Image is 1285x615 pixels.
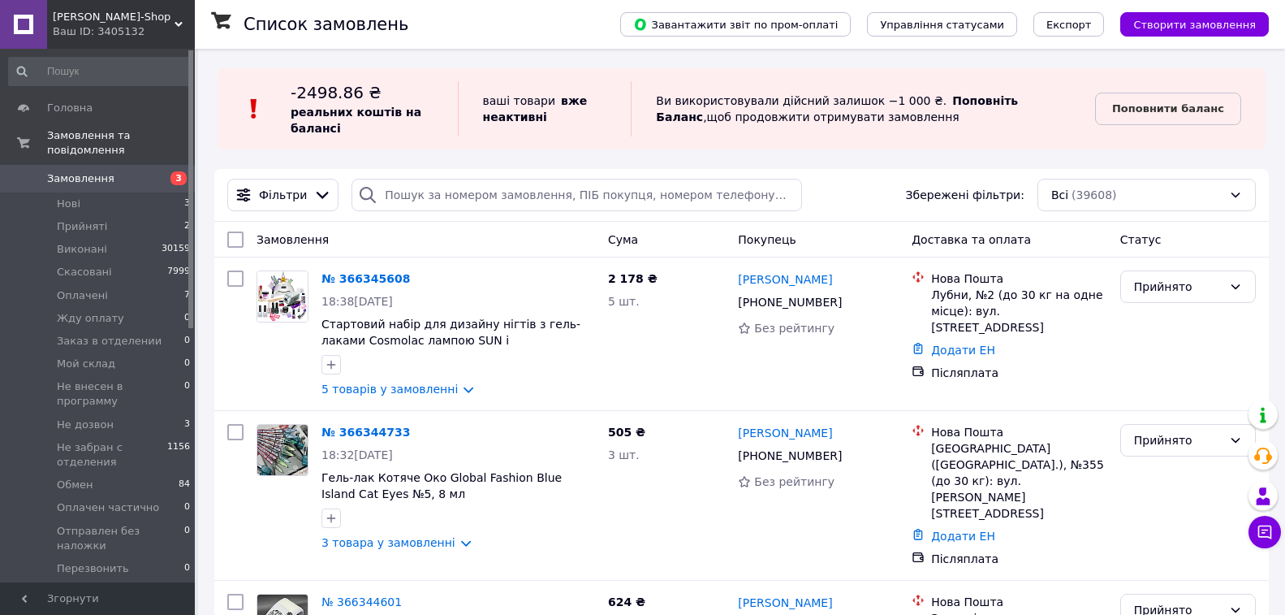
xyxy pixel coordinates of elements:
[321,596,402,609] a: № 366344601
[242,97,266,121] img: :exclamation:
[57,478,93,492] span: Обмен
[931,594,1107,610] div: Нова Пошта
[738,425,832,441] a: [PERSON_NAME]
[184,561,190,576] span: 0
[321,383,458,396] a: 5 товарів у замовленні
[47,171,114,186] span: Замовлення
[931,424,1107,440] div: Нова Пошта
[631,81,1095,136] div: Ви використовували дійсний залишок −1 000 ₴. , щоб продовжити отримувати замовлення
[257,271,308,323] a: Фото товару
[57,334,162,349] span: Заказ в отделении
[170,171,187,185] span: 3
[321,471,562,500] a: Гель-лак Котяче Око Global Fashion Blue Island Cat Eyes №5, 8 мл
[912,233,1031,246] span: Доставка та оплата
[321,536,455,549] a: 3 товара у замовленні
[57,524,184,553] span: Отправлен без наложки
[1051,187,1068,203] span: Всі
[1248,516,1281,548] button: Чат з покупцем
[184,524,190,553] span: 0
[931,287,1107,336] div: Лубни, №2 (до 30 кг на одне місце): вул. [STREET_ADDRESS]
[1120,233,1162,246] span: Статус
[321,448,393,461] span: 18:32[DATE]
[53,10,175,24] span: Mary-Shop
[1120,12,1269,37] button: Створити замовлення
[184,219,190,234] span: 2
[57,440,167,470] span: Не забран с отделения
[1104,17,1269,30] a: Створити замовлення
[608,233,638,246] span: Cума
[257,424,308,476] a: Фото товару
[931,344,995,357] a: Додати ЕН
[608,295,640,308] span: 5 шт.
[608,426,645,439] span: 505 ₴
[321,295,393,308] span: 18:38[DATE]
[931,551,1107,567] div: Післяплата
[47,128,195,158] span: Замовлення та повідомлення
[738,296,842,309] span: [PHONE_NUMBER]
[8,57,192,86] input: Пошук
[167,265,190,279] span: 7999
[57,561,129,576] span: Перезвонить
[57,379,184,409] span: Не внесен в программу
[184,311,190,326] span: 0
[257,271,308,322] img: Фото товару
[738,595,832,611] a: [PERSON_NAME]
[931,530,995,543] a: Додати ЕН
[259,187,307,203] span: Фільтри
[1134,278,1222,296] div: Прийнято
[1095,93,1241,125] a: Поповнити баланс
[738,449,842,462] span: [PHONE_NUMBER]
[458,81,632,136] div: ваші товари
[57,500,159,515] span: Оплачен частично
[931,365,1107,381] div: Післяплата
[738,271,832,288] a: [PERSON_NAME]
[184,288,190,303] span: 7
[57,265,112,279] span: Скасовані
[184,197,190,211] span: 3
[880,19,1004,31] span: Управління статусами
[321,318,580,363] a: Стартовий набір для дизайну нігтів з гель-лаками Cosmolac лампою SUN і [PERSON_NAME]
[321,426,410,439] a: № 366344733
[1133,19,1256,31] span: Створити замовлення
[179,478,190,492] span: 84
[244,15,408,34] h1: Список замовлень
[738,233,796,246] span: Покупець
[754,322,834,335] span: Без рейтингу
[608,272,658,285] span: 2 178 ₴
[931,271,1107,287] div: Нова Пошта
[167,440,190,470] span: 1156
[184,357,190,371] span: 0
[57,311,124,326] span: Жду оплату
[608,596,645,609] span: 624 ₴
[1046,19,1092,31] span: Експорт
[633,17,838,32] span: Завантажити звіт по пром-оплаті
[57,418,114,432] span: Не дозвон
[53,24,195,39] div: Ваш ID: 3405132
[754,475,834,488] span: Без рейтингу
[257,425,308,475] img: Фото товару
[57,197,80,211] span: Нові
[57,288,108,303] span: Оплачені
[162,242,190,257] span: 30159
[257,233,329,246] span: Замовлення
[608,448,640,461] span: 3 шт.
[906,187,1024,203] span: Збережені фільтри:
[291,83,382,102] span: -2498.86 ₴
[47,101,93,115] span: Головна
[184,418,190,432] span: 3
[1033,12,1105,37] button: Експорт
[57,357,115,371] span: Мой склад
[184,500,190,515] span: 0
[1134,431,1222,449] div: Прийнято
[184,379,190,409] span: 0
[931,440,1107,522] div: [GEOGRAPHIC_DATA] ([GEOGRAPHIC_DATA].), №355 (до 30 кг): вул. [PERSON_NAME][STREET_ADDRESS]
[867,12,1017,37] button: Управління статусами
[57,242,107,257] span: Виконані
[1072,188,1116,201] span: (39608)
[351,179,801,211] input: Пошук за номером замовлення, ПІБ покупця, номером телефону, Email, номером накладної
[291,106,421,135] b: реальних коштів на балансі
[321,272,410,285] a: № 366345608
[184,334,190,349] span: 0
